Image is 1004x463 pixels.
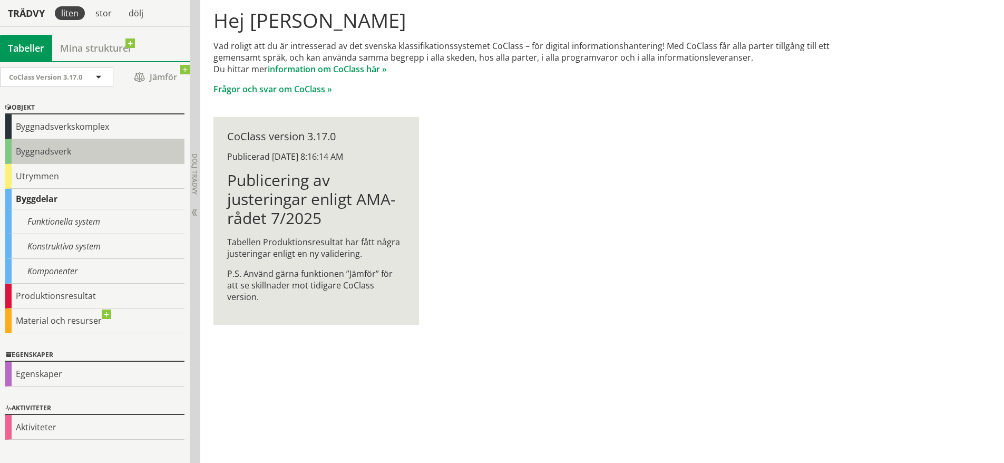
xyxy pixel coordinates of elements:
span: Jämför [124,68,187,86]
div: Funktionella system [5,209,184,234]
div: Objekt [5,102,184,114]
div: liten [55,6,85,20]
span: CoClass Version 3.17.0 [9,72,82,82]
a: information om CoClass här » [268,63,387,75]
div: Produktionsresultat [5,284,184,308]
div: Aktiviteter [5,402,184,415]
p: Vad roligt att du är intresserad av det svenska klassifikationssystemet CoClass – för digital inf... [213,40,861,75]
div: stor [89,6,118,20]
div: Aktiviteter [5,415,184,440]
a: Mina strukturer [52,35,140,61]
div: CoClass version 3.17.0 [227,131,405,142]
div: Trädvy [2,7,51,19]
div: Publicerad [DATE] 8:16:14 AM [227,151,405,162]
div: dölj [122,6,150,20]
a: Frågor och svar om CoClass » [213,83,332,95]
div: Komponenter [5,259,184,284]
div: Byggdelar [5,189,184,209]
div: Byggnadsverkskomplex [5,114,184,139]
span: Dölj trädvy [190,153,199,195]
div: Egenskaper [5,362,184,387]
div: Material och resurser [5,308,184,333]
div: Konstruktiva system [5,234,184,259]
div: Utrymmen [5,164,184,189]
h1: Publicering av justeringar enligt AMA-rådet 7/2025 [227,171,405,228]
p: P.S. Använd gärna funktionen ”Jämför” för att se skillnader mot tidigare CoClass version. [227,268,405,303]
h1: Hej [PERSON_NAME] [213,8,861,32]
div: Egenskaper [5,349,184,362]
p: Tabellen Produktionsresultat har fått några justeringar enligt en ny validering. [227,236,405,259]
div: Byggnadsverk [5,139,184,164]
